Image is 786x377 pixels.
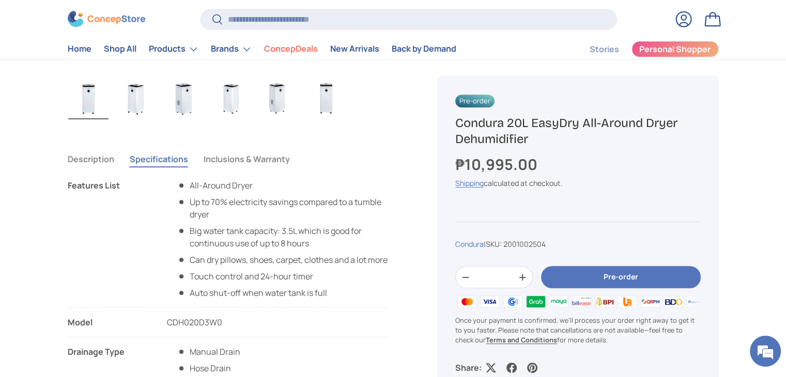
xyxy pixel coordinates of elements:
[616,294,639,309] img: ubp
[68,78,109,119] img: condura-easy-dry-dehumidifier-full-view-concepstore.ph
[455,154,540,175] strong: ₱10,995.00
[455,95,495,107] span: Pre-order
[306,78,346,119] img: https://concepstore.ph/products/condura-easydry-all-around-dryer-dehumidifier-20l
[104,39,136,59] a: Shop All
[68,345,150,374] div: Drainage Type
[169,5,194,30] div: Minimize live chat window
[68,39,456,59] nav: Primary
[455,240,484,249] a: Condura
[330,39,379,59] a: New Arrivals
[486,240,502,249] span: SKU:
[486,335,557,344] a: Terms and Conditions
[177,287,388,299] li: Auto shut-off when water tank is full​
[455,115,700,147] h1: Condura 20L EasyDry All-Around Dryer Dehumidifier
[130,147,188,171] button: Specifications
[590,39,619,59] a: Stories
[211,78,251,119] img: condura-easy-dry-dehumidifier-full-left-side-view-concepstore-dot-ph
[167,317,222,328] span: CDH020D3W0
[163,78,204,119] img: condura-easy-dry-dehumidifier-right-side-view-concepstore
[177,363,231,374] span: Hose Drain
[143,39,205,59] summary: Products
[455,362,482,374] p: Share:
[547,294,570,309] img: maya
[501,294,524,309] img: gcash
[479,294,501,309] img: visa
[541,266,700,289] button: Pre-order
[116,78,156,119] img: condura-easy-dry-dehumidifier-left-side-view-concepstore.ph
[570,294,593,309] img: billease
[662,294,685,309] img: bdo
[204,147,290,171] button: Inclusions & Warranty
[68,11,145,27] img: ConcepStore
[524,294,547,309] img: grabpay
[22,119,180,224] span: We are offline. Please leave us a message.
[5,260,197,296] textarea: Type your message and click 'Submit'
[54,58,174,71] div: Leave a message
[205,39,258,59] summary: Brands
[68,147,114,171] button: Description
[177,270,388,282] li: Touch control and 24-hour timer​
[455,178,700,189] div: calculated at checkout.
[258,78,299,119] img: condura-easy-dry-dehumidifier-full-right-side-view-condura-philippines
[455,178,484,188] a: Shipping
[685,294,707,309] img: metrobank
[151,296,188,310] em: Submit
[631,41,719,57] a: Personal Shopper
[455,316,700,345] p: Once your payment is confirmed, we'll process your order right away to get it to you faster. Plea...
[177,345,240,358] span: Manual Drain
[68,39,91,59] a: Home
[392,39,456,59] a: Back by Demand
[639,294,661,309] img: qrph
[484,240,546,249] span: |
[68,316,150,328] div: Model
[565,39,719,59] nav: Secondary
[68,179,150,299] div: Features List
[503,240,546,249] span: 2001002504
[177,179,388,192] li: All-Around Dryer​
[639,45,711,54] span: Personal Shopper
[177,254,388,266] li: Can dry pillows, shoes, carpet, clothes and a lot more​
[264,39,318,59] a: ConcepDeals
[177,225,388,249] li: Big water tank capacity: 3.5L which is good for continuous use of up to 8 hours
[177,196,388,221] li: Up to 70% electricity savings compared to a tumble dryer
[455,294,478,309] img: master
[593,294,616,309] img: bpi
